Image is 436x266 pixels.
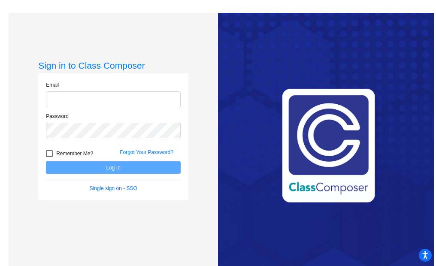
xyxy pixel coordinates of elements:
label: Password [46,112,69,120]
button: Log In [46,161,181,174]
a: Single sign on - SSO [89,185,137,191]
span: Remember Me? [56,148,93,159]
a: Forgot Your Password? [120,149,173,155]
h3: Sign in to Class Composer [38,60,188,71]
label: Email [46,81,59,89]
